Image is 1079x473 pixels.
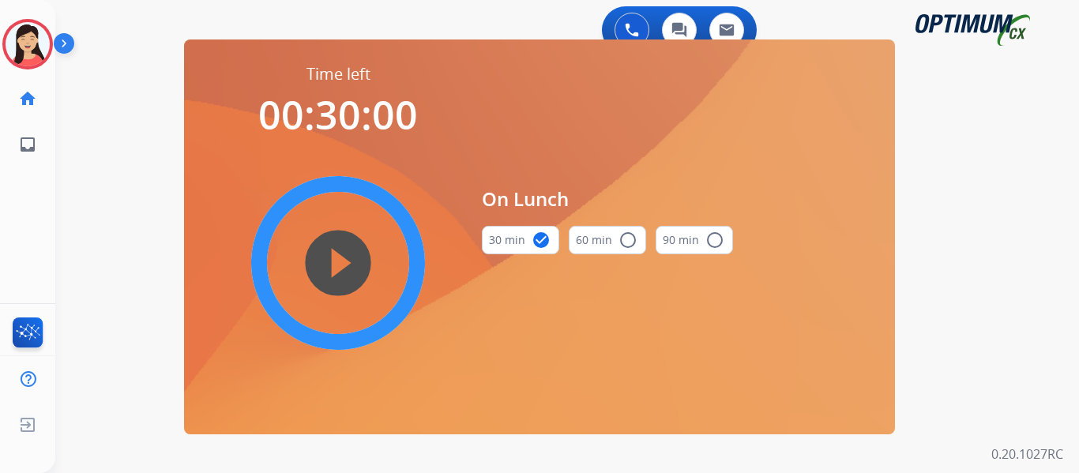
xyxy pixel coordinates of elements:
button: 90 min [656,226,733,254]
mat-icon: radio_button_unchecked [705,231,724,250]
span: On Lunch [482,185,733,213]
button: 30 min [482,226,559,254]
img: avatar [6,22,50,66]
mat-icon: home [18,89,37,108]
mat-icon: check_circle [532,231,551,250]
mat-icon: radio_button_unchecked [618,231,637,250]
span: 00:30:00 [258,88,418,141]
mat-icon: inbox [18,135,37,154]
button: 60 min [569,226,646,254]
mat-icon: play_circle_filled [329,253,348,272]
span: Time left [306,63,370,85]
p: 0.20.1027RC [991,445,1063,464]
